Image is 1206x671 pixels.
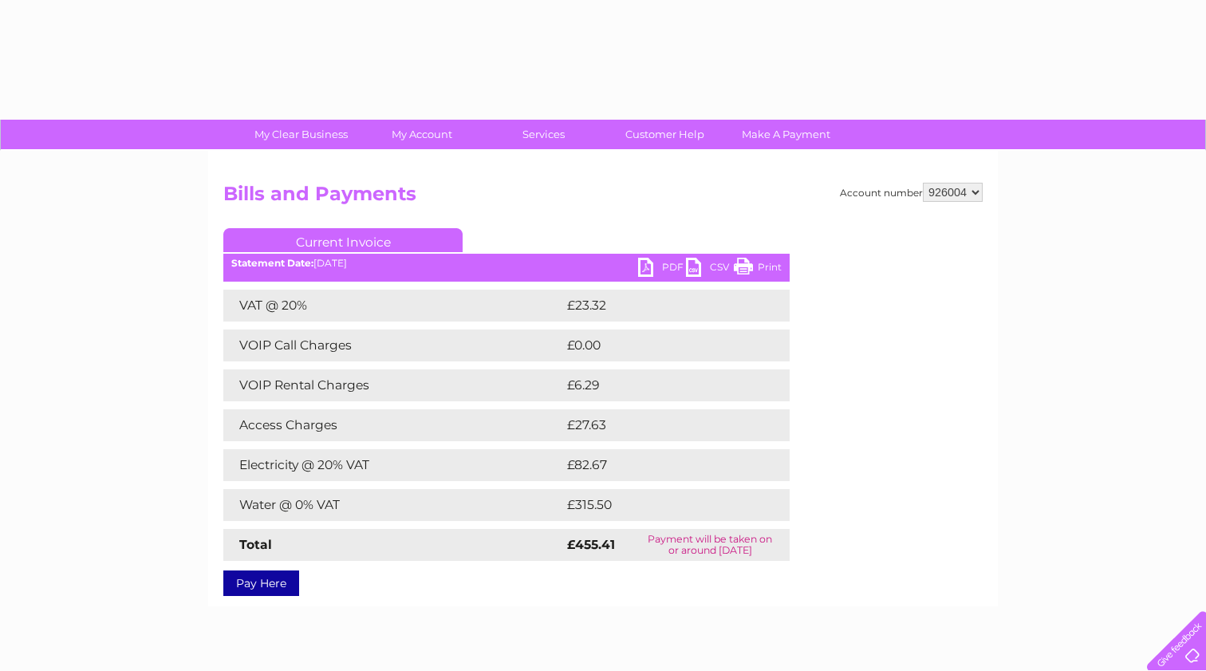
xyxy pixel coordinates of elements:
[223,183,983,213] h2: Bills and Payments
[357,120,488,149] a: My Account
[840,183,983,202] div: Account number
[223,489,563,521] td: Water @ 0% VAT
[239,537,272,552] strong: Total
[223,409,563,441] td: Access Charges
[563,330,753,361] td: £0.00
[478,120,609,149] a: Services
[563,369,752,401] td: £6.29
[638,258,686,281] a: PDF
[563,489,760,521] td: £315.50
[223,330,563,361] td: VOIP Call Charges
[563,409,757,441] td: £27.63
[630,529,790,561] td: Payment will be taken on or around [DATE]
[223,369,563,401] td: VOIP Rental Charges
[734,258,782,281] a: Print
[223,290,563,322] td: VAT @ 20%
[223,228,463,252] a: Current Invoice
[567,537,615,552] strong: £455.41
[235,120,367,149] a: My Clear Business
[223,258,790,269] div: [DATE]
[563,449,757,481] td: £82.67
[599,120,731,149] a: Customer Help
[720,120,852,149] a: Make A Payment
[686,258,734,281] a: CSV
[223,570,299,596] a: Pay Here
[223,449,563,481] td: Electricity @ 20% VAT
[563,290,757,322] td: £23.32
[231,257,313,269] b: Statement Date:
